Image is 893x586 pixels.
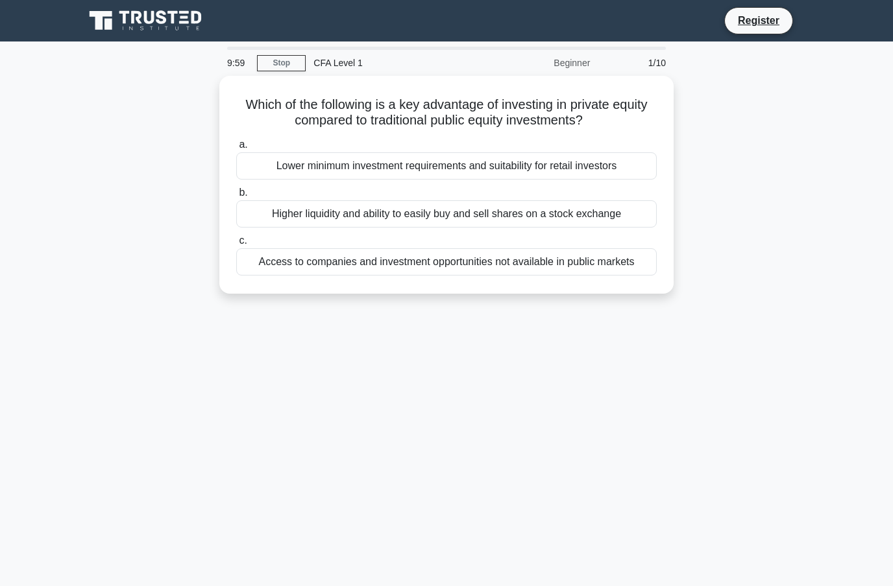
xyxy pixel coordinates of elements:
a: Stop [257,55,306,71]
div: Access to companies and investment opportunities not available in public markets [236,248,657,275]
div: 9:59 [219,50,257,76]
a: Register [730,12,787,29]
div: Beginner [484,50,598,76]
span: c. [239,235,247,246]
div: Higher liquidity and ability to easily buy and sell shares on a stock exchange [236,200,657,228]
h5: Which of the following is a key advantage of investing in private equity compared to traditional ... [235,97,658,129]
div: Lower minimum investment requirements and suitability for retail investors [236,152,657,180]
span: a. [239,139,247,150]
div: CFA Level 1 [306,50,484,76]
div: 1/10 [598,50,674,76]
span: b. [239,187,247,198]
